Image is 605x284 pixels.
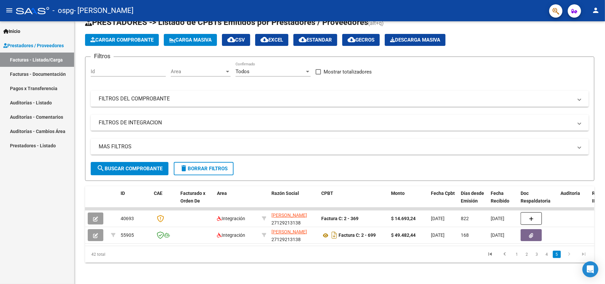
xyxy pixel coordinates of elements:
span: Inicio [3,28,20,35]
span: Estandar [299,37,332,43]
span: 822 [461,216,469,221]
mat-icon: cloud_download [348,36,355,44]
li: page 1 [512,249,522,260]
mat-expansion-panel-header: MAS FILTROS [91,139,589,155]
h3: Filtros [91,52,114,61]
span: Buscar Comprobante [97,166,162,172]
datatable-header-cell: CPBT [319,186,388,215]
span: Fecha Recibido [491,191,509,204]
a: 1 [513,251,521,258]
mat-icon: search [97,164,105,172]
span: [DATE] [491,232,504,238]
button: Cargar Comprobante [85,34,159,46]
mat-expansion-panel-header: FILTROS DEL COMPROBANTE [91,91,589,107]
mat-expansion-panel-header: FILTROS DE INTEGRACION [91,115,589,131]
datatable-header-cell: Fecha Recibido [488,186,518,215]
a: go to next page [563,251,575,258]
button: Carga Masiva [164,34,217,46]
span: - ospg [52,3,74,18]
span: Fecha Cpbt [431,191,455,196]
span: Razón Social [271,191,299,196]
span: Facturado x Orden De [180,191,205,204]
button: Descarga Masiva [385,34,446,46]
span: Gecros [348,37,374,43]
span: CPBT [321,191,333,196]
datatable-header-cell: Area [214,186,259,215]
a: 4 [543,251,551,258]
span: Auditoria [560,191,580,196]
span: Carga Masiva [169,37,212,43]
datatable-header-cell: CAE [151,186,178,215]
a: go to last page [577,251,590,258]
datatable-header-cell: Monto [388,186,428,215]
a: 2 [523,251,531,258]
span: Area [217,191,227,196]
mat-icon: cloud_download [299,36,307,44]
span: (alt+q) [368,20,384,26]
datatable-header-cell: Días desde Emisión [458,186,488,215]
strong: $ 14.693,24 [391,216,416,221]
span: Días desde Emisión [461,191,484,204]
button: Buscar Comprobante [91,162,168,175]
span: Integración [217,232,245,238]
a: go to first page [484,251,496,258]
span: [PERSON_NAME] [271,229,307,234]
li: page 5 [552,249,562,260]
span: 168 [461,232,469,238]
li: page 3 [532,249,542,260]
app-download-masive: Descarga masiva de comprobantes (adjuntos) [385,34,446,46]
span: Todos [236,69,250,74]
strong: $ 49.482,44 [391,232,416,238]
datatable-header-cell: Razón Social [269,186,319,215]
span: Monto [391,191,405,196]
i: Descargar documento [330,230,339,240]
span: Borrar Filtros [180,166,228,172]
span: [DATE] [431,216,445,221]
span: Descarga Masiva [390,37,440,43]
mat-icon: person [592,6,600,14]
mat-panel-title: FILTROS DE INTEGRACION [99,119,573,126]
span: Mostrar totalizadores [324,68,372,76]
mat-panel-title: FILTROS DEL COMPROBANTE [99,95,573,102]
span: EXCEL [260,37,283,43]
datatable-header-cell: Doc Respaldatoria [518,186,558,215]
span: 40693 [121,216,134,221]
span: [DATE] [431,232,445,238]
strong: Factura C: 2 - 699 [339,233,376,238]
span: Cargar Comprobante [90,37,153,43]
span: Area [171,69,225,74]
li: page 2 [522,249,532,260]
a: 5 [553,251,561,258]
datatable-header-cell: Fecha Cpbt [428,186,458,215]
li: page 4 [542,249,552,260]
button: CSV [222,34,250,46]
mat-icon: delete [180,164,188,172]
button: EXCEL [255,34,288,46]
mat-icon: menu [5,6,13,14]
span: Prestadores / Proveedores [3,42,64,49]
span: - [PERSON_NAME] [74,3,134,18]
datatable-header-cell: Auditoria [558,186,589,215]
button: Estandar [293,34,337,46]
mat-panel-title: MAS FILTROS [99,143,573,150]
mat-icon: cloud_download [260,36,268,44]
span: Doc Respaldatoria [521,191,551,204]
a: 3 [533,251,541,258]
span: 55905 [121,232,134,238]
span: CSV [227,37,245,43]
span: CAE [154,191,162,196]
div: 27129213138 [271,212,316,225]
mat-icon: cloud_download [227,36,235,44]
a: go to previous page [498,251,511,258]
datatable-header-cell: Facturado x Orden De [178,186,214,215]
datatable-header-cell: ID [118,186,151,215]
div: 27129213138 [271,228,316,242]
strong: Factura C: 2 - 369 [321,216,358,221]
span: [PERSON_NAME] [271,213,307,218]
span: PRESTADORES -> Listado de CPBTs Emitidos por Prestadores / Proveedores [85,18,368,27]
button: Gecros [342,34,380,46]
span: [DATE] [491,216,504,221]
div: 42 total [85,246,186,263]
span: Integración [217,216,245,221]
button: Borrar Filtros [174,162,234,175]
